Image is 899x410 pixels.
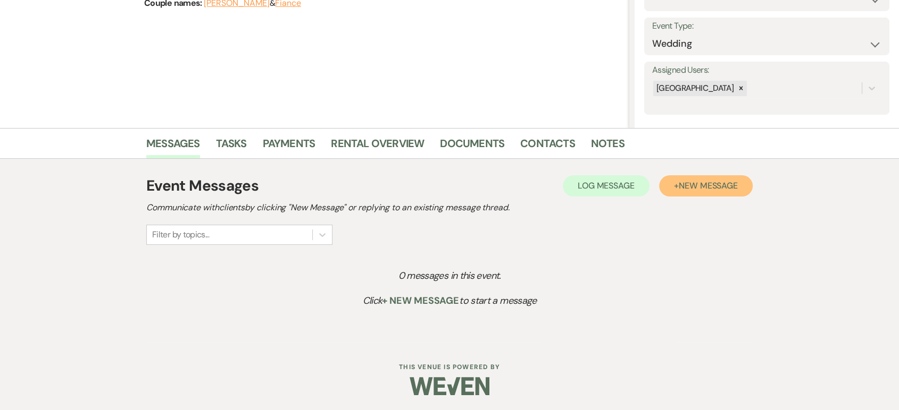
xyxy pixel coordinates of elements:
button: Log Message [563,175,650,197]
div: Filter by topics... [152,228,209,241]
label: Event Type: [652,19,881,34]
button: +New Message [659,175,753,197]
a: Messages [146,135,200,158]
p: 0 messages in this event. [171,268,729,284]
span: Log Message [578,180,635,191]
span: New Message [679,180,738,191]
a: Tasks [216,135,247,158]
a: Notes [591,135,625,158]
h1: Event Messages [146,175,259,197]
span: + New Message [382,294,459,307]
a: Documents [440,135,504,158]
a: Rental Overview [331,135,424,158]
img: Weven Logo [410,368,489,405]
a: Contacts [520,135,575,158]
label: Assigned Users: [652,63,881,78]
a: Payments [263,135,315,158]
h2: Communicate with clients by clicking "New Message" or replying to an existing message thread. [146,201,753,214]
div: [GEOGRAPHIC_DATA] [653,81,735,96]
p: Click to start a message [171,293,729,309]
